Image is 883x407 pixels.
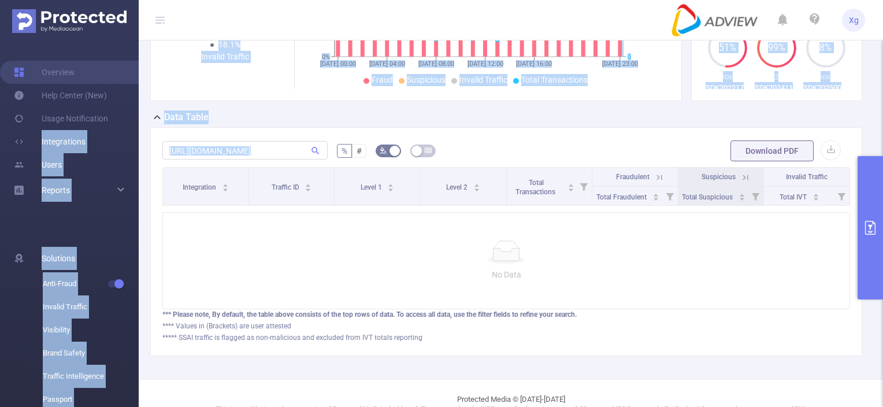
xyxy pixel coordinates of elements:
[568,187,574,190] i: icon: caret-down
[682,193,734,201] span: Total Suspicious
[162,141,328,160] input: Search...
[14,61,75,84] a: Overview
[568,182,574,186] i: icon: caret-up
[813,196,819,199] i: icon: caret-down
[418,60,454,68] tspan: [DATE] 08:00
[162,332,850,343] div: ***** SSAI traffic is flagged as non-malicious and excluded from IVT totals reporting
[342,146,347,156] span: %
[702,173,736,181] span: Suspicious
[322,53,330,61] tspan: 0%
[739,196,745,199] i: icon: caret-down
[602,60,638,68] tspan: [DATE] 23:00
[516,60,552,68] tspan: [DATE] 16:00
[380,147,387,154] i: icon: bg-colors
[801,71,850,83] p: ios
[473,182,480,189] div: Sort
[43,319,139,342] span: Visibility
[162,321,850,331] div: **** Values in (Brackets) are user attested
[757,43,796,53] span: 99%
[652,192,659,195] i: icon: caret-up
[739,192,745,199] div: Sort
[752,71,802,83] p: 2
[272,183,301,191] span: Traffic ID
[747,187,763,205] i: Filter menu
[849,9,859,32] span: Xg
[162,309,850,320] div: *** Please note, By default, the table above consists of the top rows of data. To access all data...
[739,192,745,195] i: icon: caret-up
[305,182,311,186] i: icon: caret-up
[14,130,86,153] a: Integrations
[652,192,659,199] div: Sort
[320,60,356,68] tspan: [DATE] 00:00
[474,182,480,186] i: icon: caret-up
[703,71,752,83] p: ios
[43,365,139,388] span: Traffic Intelligence
[14,84,107,107] a: Help Center (New)
[515,179,557,196] span: Total Transactions
[708,43,747,53] span: 51%
[164,110,209,124] h2: Data Table
[833,187,849,205] i: Filter menu
[172,268,840,281] p: No Data
[812,192,819,199] div: Sort
[388,187,394,190] i: icon: caret-down
[183,183,218,191] span: Integration
[521,75,588,84] span: Total Transactions
[703,82,752,94] p: SDK20221712050410xhhnonnqqwbv3yi
[369,60,405,68] tspan: [DATE] 04:00
[576,168,592,205] i: Filter menu
[662,187,678,205] i: Filter menu
[459,75,507,84] span: Invalid Traffic
[218,40,240,49] span: 18.1%
[652,196,659,199] i: icon: caret-down
[43,342,139,365] span: Brand Safety
[12,9,127,33] img: Protected Media
[14,153,62,176] a: Users
[596,193,648,201] span: Total Fraudulent
[752,82,802,94] p: SDK20241125111157euijkedccjrky63
[357,146,362,156] span: #
[43,272,139,295] span: Anti-Fraud
[786,173,828,181] span: Invalid Traffic
[730,140,814,161] button: Download PDF
[780,193,808,201] span: Total IVT
[222,182,229,189] div: Sort
[305,187,311,190] i: icon: caret-down
[628,53,631,61] tspan: 0
[425,147,432,154] i: icon: table
[222,187,228,190] i: icon: caret-down
[801,82,850,94] p: SDK20250027120226cxxdb7eglzgd08b
[42,186,70,195] span: Reports
[42,179,70,202] a: Reports
[361,183,384,191] span: Level 1
[222,182,228,186] i: icon: caret-up
[474,187,480,190] i: icon: caret-down
[813,192,819,195] i: icon: caret-up
[388,182,394,186] i: icon: caret-up
[446,183,469,191] span: Level 2
[372,75,393,84] span: Fraud
[616,173,650,181] span: Fraudulent
[806,43,845,53] span: 8%
[43,295,139,319] span: Invalid Traffic
[305,182,311,189] div: Sort
[42,247,75,270] span: Solutions
[467,60,503,68] tspan: [DATE] 12:00
[387,182,394,189] div: Sort
[407,75,446,84] span: Suspicious
[14,107,108,130] a: Usage Notification
[567,182,574,189] div: Sort
[196,51,254,63] div: Invalid Traffic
